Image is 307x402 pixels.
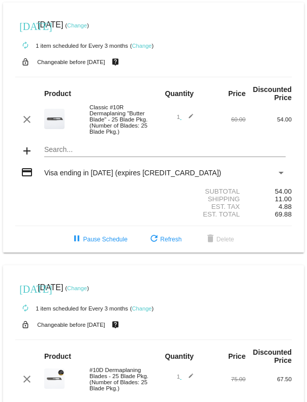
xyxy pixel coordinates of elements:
div: 67.50 [245,376,292,382]
span: 4.88 [279,203,292,210]
span: Delete [204,236,234,243]
small: ( ) [130,305,154,312]
img: dermaplanepro-10r-dermaplaning-blade-up-close.png [44,109,65,129]
div: #10D Dermaplaning Blades - 25 Blade Pkg. (Number of Blades: 25 Blade Pkg.) [84,367,153,391]
strong: Product [44,352,71,360]
strong: Discounted Price [253,85,292,102]
small: ( ) [130,43,154,49]
strong: Price [228,89,245,98]
a: Change [132,43,151,49]
button: Refresh [140,230,190,249]
div: 54.00 [245,188,292,195]
a: Change [67,22,87,28]
mat-icon: [DATE] [19,282,32,294]
mat-icon: edit [181,373,194,385]
span: 1 [177,114,194,120]
mat-icon: pause [71,233,83,245]
small: ( ) [65,285,89,291]
img: dermaplanepro-10d-dermaplaning-blade-close-up.png [44,368,65,389]
span: 1 [177,374,194,380]
span: 11.00 [275,195,292,203]
button: Delete [196,230,242,249]
mat-icon: live_help [109,318,121,331]
div: Shipping [153,195,245,203]
mat-icon: credit_card [21,166,33,178]
mat-icon: autorenew [19,302,32,315]
div: Subtotal [153,188,245,195]
strong: Product [44,89,71,98]
span: Pause Schedule [71,236,127,243]
strong: Quantity [165,352,194,360]
mat-icon: live_help [109,55,121,69]
mat-icon: lock_open [19,55,32,69]
button: Pause Schedule [63,230,135,249]
div: 75.00 [200,376,246,382]
small: ( ) [65,22,89,28]
mat-icon: delete [204,233,217,245]
span: 69.88 [275,210,292,218]
small: 1 item scheduled for Every 3 months [15,43,128,49]
mat-icon: refresh [148,233,160,245]
div: Est. Tax [153,203,245,210]
div: 60.00 [200,116,246,122]
a: Change [132,305,151,312]
small: Changeable before [DATE] [37,59,105,65]
mat-icon: clear [21,113,33,126]
mat-icon: clear [21,373,33,385]
a: Change [67,285,87,291]
small: Changeable before [DATE] [37,322,105,328]
input: Search... [44,146,286,154]
mat-icon: lock_open [19,318,32,331]
strong: Discounted Price [253,348,292,364]
span: Visa ending in [DATE] (expires [CREDIT_CARD_DATA]) [44,169,221,177]
strong: Quantity [165,89,194,98]
mat-icon: edit [181,113,194,126]
div: Classic #10R Dermaplaning "Butter Blade" - 25 Blade Pkg. (Number of Blades: 25 Blade Pkg.) [84,104,153,135]
mat-icon: add [21,145,33,157]
span: Refresh [148,236,181,243]
strong: Price [228,352,245,360]
div: 54.00 [245,116,292,122]
mat-icon: [DATE] [19,19,32,32]
div: Est. Total [153,210,245,218]
small: 1 item scheduled for Every 3 months [15,305,128,312]
mat-icon: autorenew [19,40,32,52]
mat-select: Payment Method [44,169,286,177]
